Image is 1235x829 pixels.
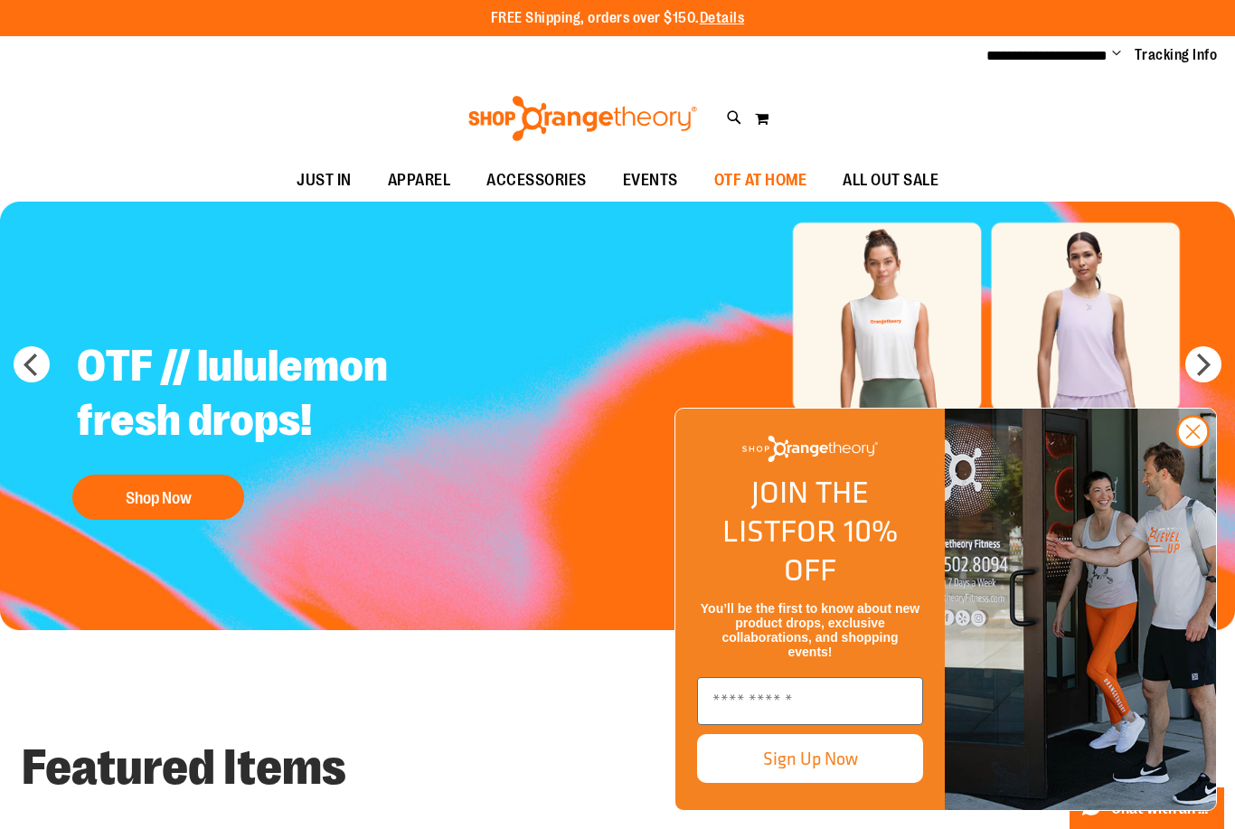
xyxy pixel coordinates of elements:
[697,734,923,783] button: Sign Up Now
[1112,46,1121,64] button: Account menu
[1135,45,1218,65] a: Tracking Info
[697,677,923,725] input: Enter email
[700,10,745,26] a: Details
[22,740,346,796] strong: Featured Items
[63,325,513,529] a: OTF // lululemon fresh drops! Shop Now
[14,346,50,382] button: prev
[466,96,700,141] img: Shop Orangetheory
[780,508,898,592] span: FOR 10% OFF
[388,160,451,201] span: APPAREL
[486,160,587,201] span: ACCESSORIES
[742,436,878,462] img: Shop Orangetheory
[722,469,869,553] span: JOIN THE LIST
[63,325,513,466] h2: OTF // lululemon fresh drops!
[714,160,807,201] span: OTF AT HOME
[72,475,244,520] button: Shop Now
[1185,346,1221,382] button: next
[297,160,352,201] span: JUST IN
[843,160,938,201] span: ALL OUT SALE
[701,601,919,659] span: You’ll be the first to know about new product drops, exclusive collaborations, and shopping events!
[945,409,1216,810] img: Shop Orangtheory
[1176,415,1210,448] button: Close dialog
[491,8,745,29] p: FREE Shipping, orders over $150.
[623,160,678,201] span: EVENTS
[656,390,1235,829] div: FLYOUT Form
